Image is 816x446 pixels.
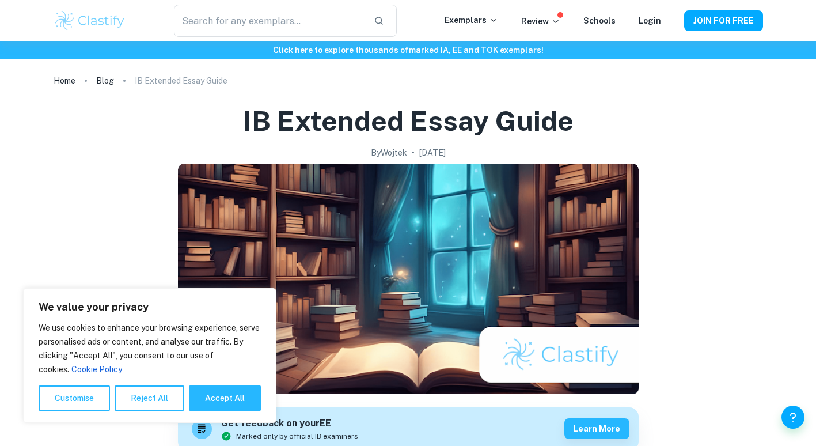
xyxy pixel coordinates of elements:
[39,385,110,411] button: Customise
[684,10,763,31] button: JOIN FOR FREE
[115,385,184,411] button: Reject All
[39,321,261,376] p: We use cookies to enhance your browsing experience, serve personalised ads or content, and analys...
[189,385,261,411] button: Accept All
[236,431,358,441] span: Marked only by official IB examiners
[39,300,261,314] p: We value your privacy
[521,15,560,28] p: Review
[174,5,364,37] input: Search for any exemplars...
[54,73,75,89] a: Home
[564,418,629,439] button: Learn more
[71,364,123,375] a: Cookie Policy
[412,146,415,159] p: •
[781,406,804,429] button: Help and Feedback
[419,146,446,159] h2: [DATE]
[371,146,407,159] h2: By Wojtek
[243,103,574,139] h1: IB Extended Essay Guide
[2,44,814,56] h6: Click here to explore thousands of marked IA, EE and TOK exemplars !
[639,16,661,25] a: Login
[96,73,114,89] a: Blog
[23,288,276,423] div: We value your privacy
[583,16,616,25] a: Schools
[54,9,127,32] img: Clastify logo
[135,74,227,87] p: IB Extended Essay Guide
[221,417,358,431] h6: Get feedback on your EE
[445,14,498,27] p: Exemplars
[178,164,639,394] img: IB Extended Essay Guide cover image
